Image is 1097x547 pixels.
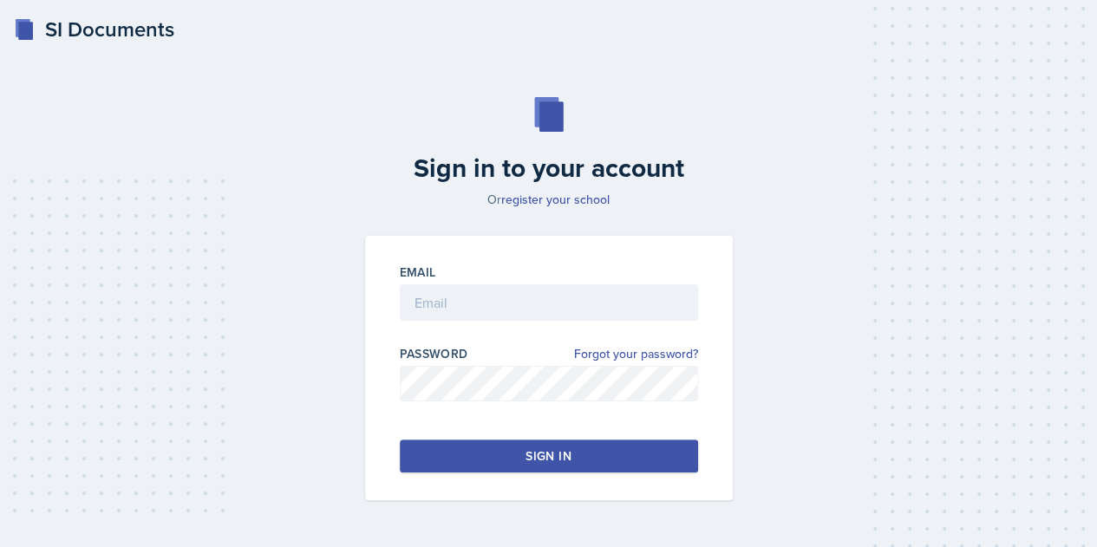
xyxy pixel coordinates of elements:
[400,345,468,362] label: Password
[355,153,743,184] h2: Sign in to your account
[526,447,571,465] div: Sign in
[501,191,610,208] a: register your school
[400,440,698,472] button: Sign in
[14,14,174,45] a: SI Documents
[400,284,698,321] input: Email
[574,345,698,363] a: Forgot your password?
[355,191,743,208] p: Or
[400,264,436,281] label: Email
